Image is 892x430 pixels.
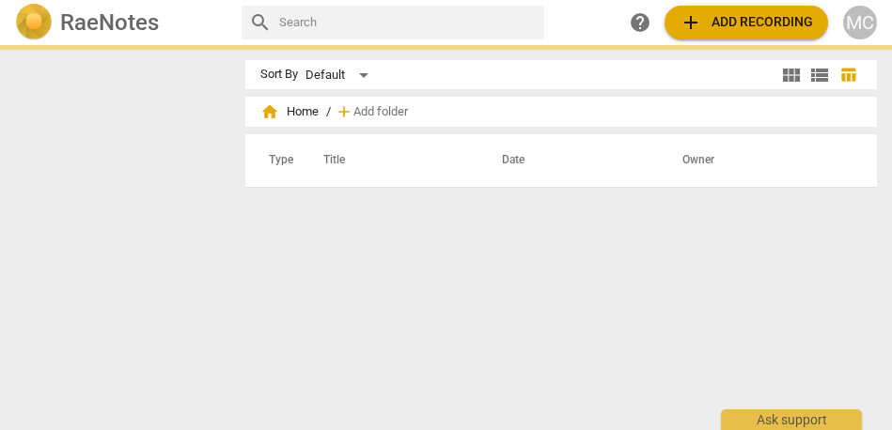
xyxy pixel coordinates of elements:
div: Default [305,60,375,90]
div: Sort By [260,68,298,82]
span: add [335,102,353,121]
span: add [680,11,702,34]
span: search [249,11,272,34]
button: Table view [834,61,862,89]
img: Logo [15,4,53,41]
th: Owner [660,134,857,187]
h2: RaeNotes [60,9,159,36]
input: Search [279,8,537,38]
span: / [326,105,331,119]
th: Type [254,134,301,187]
span: view_list [808,64,831,86]
span: Add folder [353,105,408,119]
a: Help [623,6,657,39]
span: view_module [780,64,803,86]
span: Add recording [680,11,813,34]
th: Title [301,134,479,187]
span: table_chart [839,66,857,84]
button: MC [843,6,877,39]
a: LogoRaeNotes [15,4,227,41]
span: help [629,11,651,34]
button: List view [806,61,834,89]
div: Ask support [721,409,862,430]
button: Upload [665,6,828,39]
th: Date [479,134,660,187]
span: Home [260,102,319,121]
span: home [260,102,279,121]
button: Tile view [777,61,806,89]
